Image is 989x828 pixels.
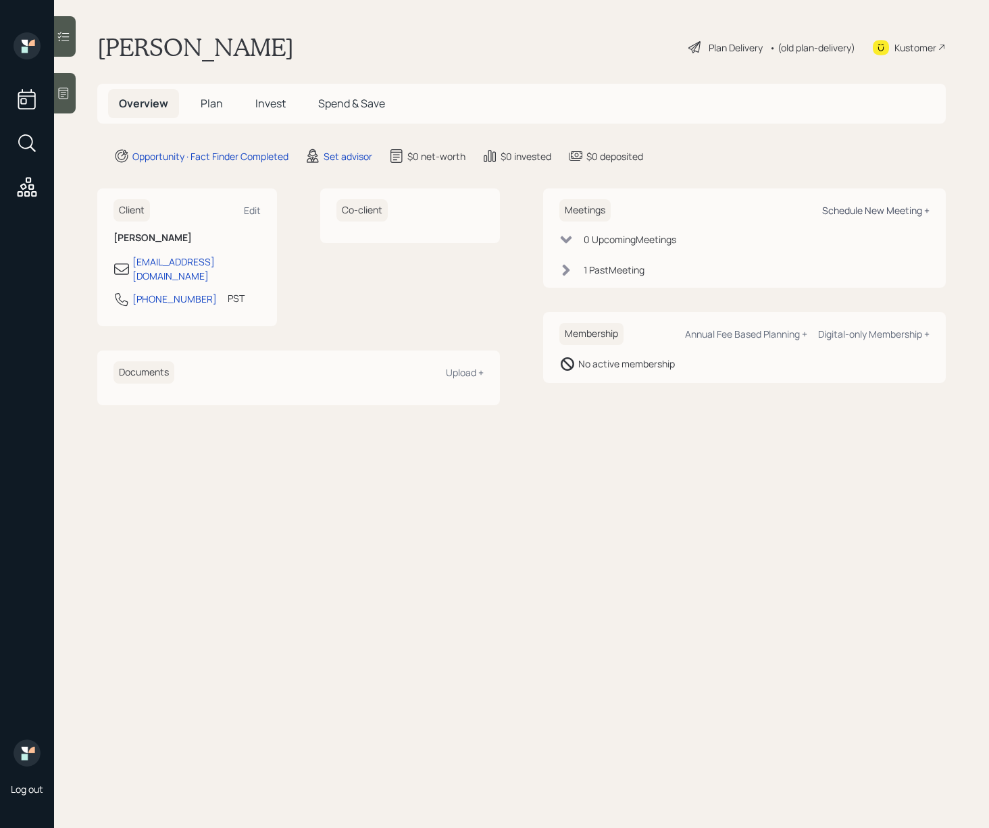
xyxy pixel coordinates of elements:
[407,149,465,163] div: $0 net-worth
[685,328,807,340] div: Annual Fee Based Planning +
[894,41,936,55] div: Kustomer
[559,199,611,222] h6: Meetings
[132,255,261,283] div: [EMAIL_ADDRESS][DOMAIN_NAME]
[228,291,245,305] div: PST
[584,263,644,277] div: 1 Past Meeting
[132,149,288,163] div: Opportunity · Fact Finder Completed
[255,96,286,111] span: Invest
[113,199,150,222] h6: Client
[822,204,930,217] div: Schedule New Meeting +
[324,149,372,163] div: Set advisor
[132,292,217,306] div: [PHONE_NUMBER]
[586,149,643,163] div: $0 deposited
[818,328,930,340] div: Digital-only Membership +
[113,232,261,244] h6: [PERSON_NAME]
[201,96,223,111] span: Plan
[446,366,484,379] div: Upload +
[113,361,174,384] h6: Documents
[318,96,385,111] span: Spend & Save
[14,740,41,767] img: retirable_logo.png
[119,96,168,111] span: Overview
[11,783,43,796] div: Log out
[501,149,551,163] div: $0 invested
[97,32,294,62] h1: [PERSON_NAME]
[584,232,676,247] div: 0 Upcoming Meeting s
[559,323,624,345] h6: Membership
[709,41,763,55] div: Plan Delivery
[336,199,388,222] h6: Co-client
[578,357,675,371] div: No active membership
[244,204,261,217] div: Edit
[769,41,855,55] div: • (old plan-delivery)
